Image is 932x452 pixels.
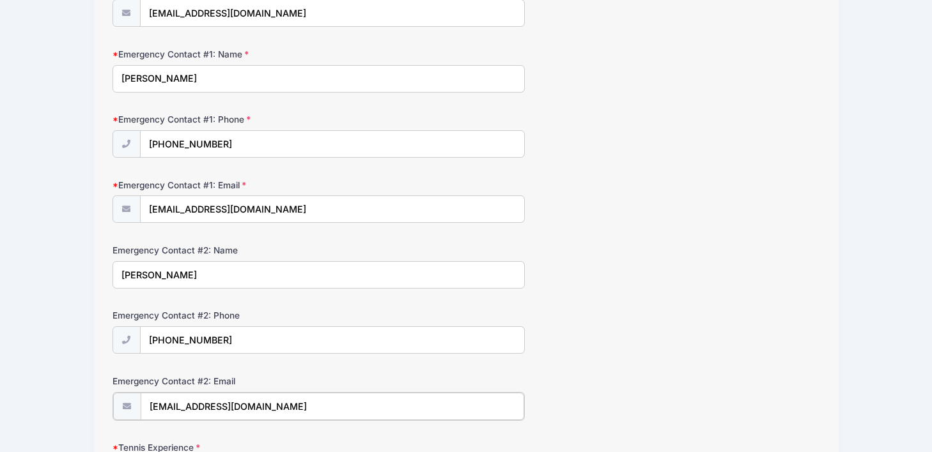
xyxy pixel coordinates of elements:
label: Emergency Contact #1: Email [113,179,348,192]
label: Emergency Contact #2: Phone [113,309,348,322]
label: Emergency Contact #2: Email [113,375,348,388]
input: (xxx) xxx-xxxx [140,130,525,158]
input: (xxx) xxx-xxxx [140,326,525,354]
label: Emergency Contact #1: Name [113,48,348,61]
input: email@email.com [141,393,524,420]
input: email@email.com [140,195,525,223]
label: Emergency Contact #2: Name [113,244,348,257]
label: Emergency Contact #1: Phone [113,113,348,126]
